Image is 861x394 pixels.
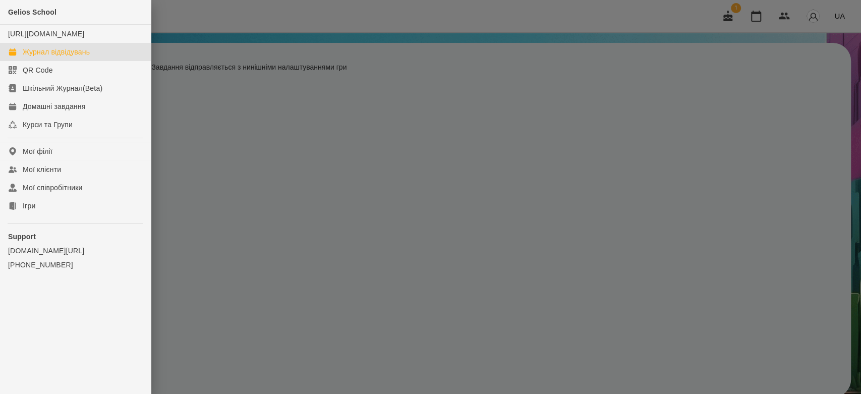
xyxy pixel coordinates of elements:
span: Gelios School [8,8,56,16]
a: [PHONE_NUMBER] [8,260,143,270]
div: Мої клієнти [23,164,61,175]
div: Шкільний Журнал(Beta) [23,83,102,93]
a: [URL][DOMAIN_NAME] [8,30,84,38]
div: Курси та Групи [23,120,73,130]
a: [DOMAIN_NAME][URL] [8,246,143,256]
div: Мої філії [23,146,52,156]
div: Ігри [23,201,35,211]
div: Журнал відвідувань [23,47,90,57]
div: QR Code [23,65,53,75]
div: Домашні завдання [23,101,85,111]
p: Support [8,232,143,242]
div: Мої співробітники [23,183,83,193]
